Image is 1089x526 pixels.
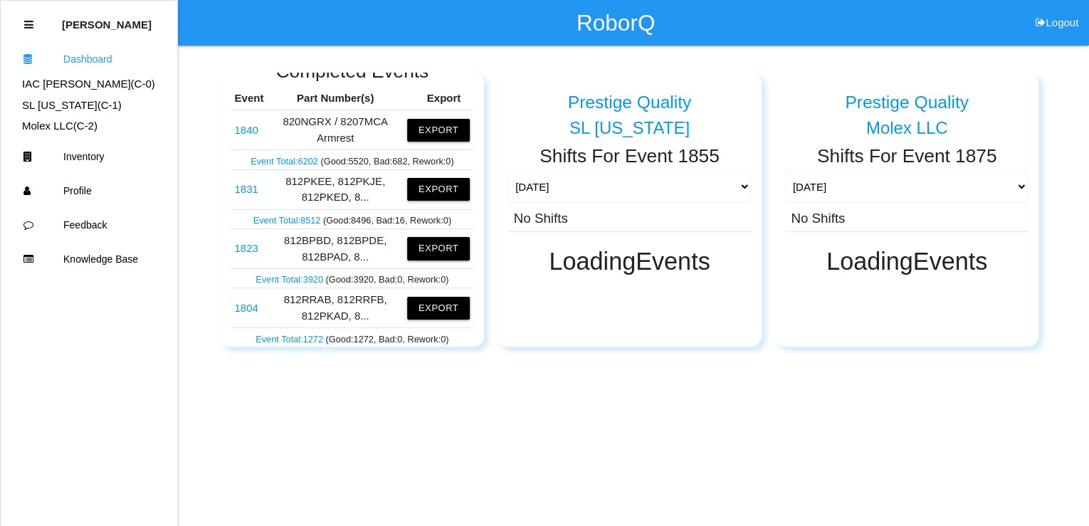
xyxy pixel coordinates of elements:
[568,93,692,112] h5: Prestige Quality
[1,76,177,93] div: IAC Alma's Dashboard
[231,229,267,269] td: 812BPBD, 812BPDE, 812BPAD, 812BPDE, 812BPDD
[407,119,470,142] button: Export
[62,8,152,31] p: Thomas Sontag
[786,119,1028,137] div: Molex LLC
[231,169,267,209] td: 812PKEE, 812PKJE, 812PKED, 812PKJD
[267,87,404,110] th: Part Number(s)
[404,87,473,110] th: Export
[22,99,122,111] a: SL [US_STATE](C-1)
[253,215,323,226] a: Event Total:8512
[786,81,1028,138] a: Prestige Quality Molex LLC
[407,178,470,201] button: Export
[234,330,470,345] p: (Good: 1272 , Bad: 0 , Rework: 0 )
[1,140,177,174] a: Inventory
[251,156,320,167] a: Event Total:6202
[267,229,404,269] td: 812BPBD, 812BPDE, 812BPAD, 8...
[786,146,1028,167] h2: Shifts For Event 1875
[256,334,325,344] a: Event Total:1272
[267,169,404,209] td: 812PKEE, 812PKJE, 812PKED, 8...
[514,209,568,226] h3: No Shifts
[407,237,470,260] button: Export
[231,87,267,110] th: Event
[267,288,404,328] td: 812RRAB, 812RRFB, 812PKAD, 8...
[231,288,267,328] td: 812RRAB, 812RRFB, 812PKAD, 812RRGB, 812RRDB, 812RRJB, 812RRBB, 812RRKB
[231,110,267,150] td: 820NGRX / 8207MCA Armrest
[1,242,177,276] a: Knowledge Base
[234,183,258,195] a: 1831
[1,98,177,114] div: SL Tennessee's Dashboard
[1,118,177,135] div: Molex LLC's Dashboard
[1,174,177,208] a: Profile
[234,242,258,254] a: 1823
[234,211,470,227] p: (Good: 8496 , Bad: 16 , Rework: 0 )
[234,152,470,167] p: (Good: 5520 , Bad: 682 , Rework: 0 )
[234,270,470,286] p: (Good: 3920 , Bad: 0 , Rework: 0 )
[786,248,1028,275] h4: Loading Events
[22,78,155,90] a: IAC [PERSON_NAME](C-0)
[407,297,470,320] button: Export
[508,119,751,137] div: SL [US_STATE]
[234,124,258,136] a: 1840
[22,120,98,132] a: Molex LLC(C-2)
[1,208,177,242] a: Feedback
[791,209,845,226] h3: No Shifts
[267,110,404,150] td: 820NGRX / 8207MCA Armrest
[1,42,177,76] a: Dashboard
[256,274,325,285] a: Event Total:3920
[508,146,751,167] h2: Shifts For Event 1855
[508,248,751,275] h4: Loading Events
[845,93,969,112] h5: Prestige Quality
[508,81,751,138] a: Prestige Quality SL [US_STATE]
[24,8,33,42] div: Close
[234,302,258,314] a: 1804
